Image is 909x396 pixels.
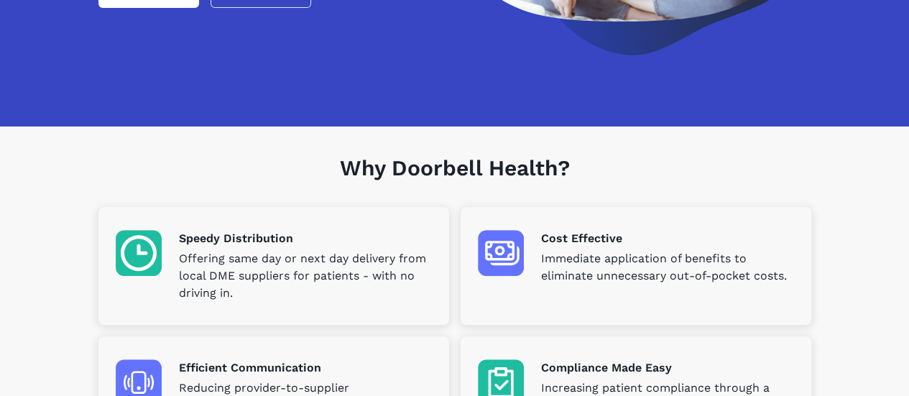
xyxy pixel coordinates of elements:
[179,230,432,247] p: Speedy Distribution
[541,250,794,285] p: Immediate application of benefits to eliminate unnecessary out-of-pocket costs.
[116,230,162,276] img: Speedy Distribution icon
[179,359,432,377] p: Efficient Communication
[541,359,794,377] p: Compliance Made Easy
[478,230,524,276] img: Cost Effective icon
[541,230,794,247] p: Cost Effective
[98,155,811,207] h1: Why Doorbell Health?
[179,250,432,302] p: Offering same day or next day delivery from local DME suppliers for patients - with no driving in.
